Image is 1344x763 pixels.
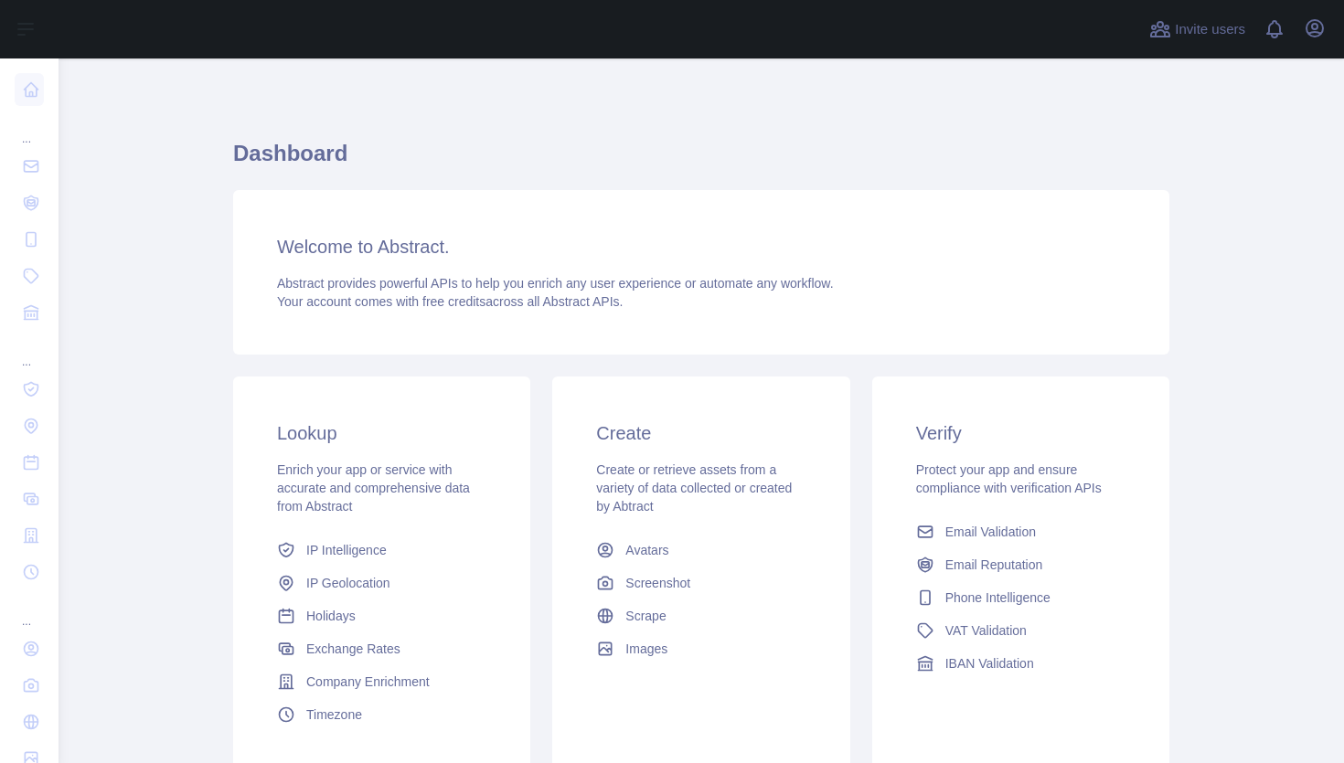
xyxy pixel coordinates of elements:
[270,698,494,731] a: Timezone
[909,548,1133,581] a: Email Reputation
[270,534,494,567] a: IP Intelligence
[15,110,44,146] div: ...
[422,294,485,309] span: free credits
[945,654,1034,673] span: IBAN Validation
[945,588,1051,607] span: Phone Intelligence
[945,523,1036,541] span: Email Validation
[277,294,623,309] span: Your account comes with across all Abstract APIs.
[277,420,486,446] h3: Lookup
[15,333,44,369] div: ...
[233,139,1169,183] h1: Dashboard
[1175,19,1245,40] span: Invite users
[945,556,1043,574] span: Email Reputation
[306,541,387,559] span: IP Intelligence
[589,599,813,632] a: Scrape
[306,640,400,658] span: Exchange Rates
[306,607,356,625] span: Holidays
[306,705,362,724] span: Timezone
[589,632,813,665] a: Images
[270,567,494,599] a: IP Geolocation
[270,665,494,698] a: Company Enrichment
[589,567,813,599] a: Screenshot
[909,515,1133,548] a: Email Validation
[277,234,1125,260] h3: Welcome to Abstract.
[15,592,44,629] div: ...
[596,462,792,514] span: Create or retrieve assets from a variety of data collected or created by Abtract
[625,541,668,559] span: Avatars
[306,673,430,691] span: Company Enrichment
[270,599,494,632] a: Holidays
[909,647,1133,680] a: IBAN Validation
[625,640,667,658] span: Images
[596,420,805,446] h3: Create
[625,574,690,592] span: Screenshot
[589,534,813,567] a: Avatars
[306,574,390,592] span: IP Geolocation
[277,462,470,514] span: Enrich your app or service with accurate and comprehensive data from Abstract
[1146,15,1249,44] button: Invite users
[909,581,1133,614] a: Phone Intelligence
[945,621,1027,640] span: VAT Validation
[625,607,666,625] span: Scrape
[909,614,1133,647] a: VAT Validation
[277,276,834,291] span: Abstract provides powerful APIs to help you enrich any user experience or automate any workflow.
[916,462,1102,495] span: Protect your app and ensure compliance with verification APIs
[916,420,1125,446] h3: Verify
[270,632,494,665] a: Exchange Rates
